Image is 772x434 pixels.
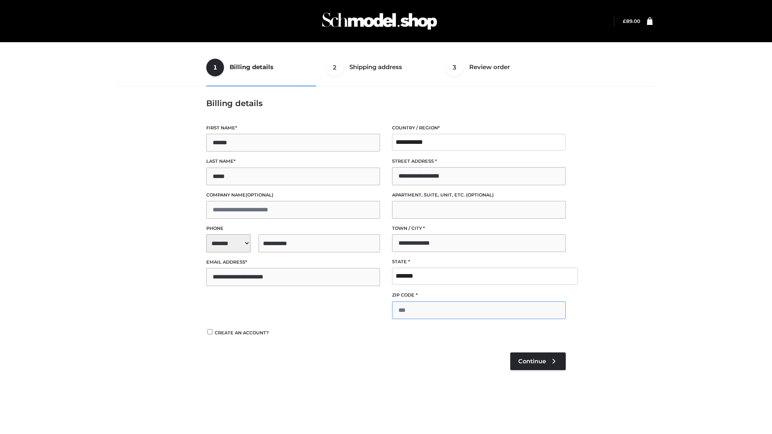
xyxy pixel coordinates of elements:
label: Town / City [392,225,566,232]
a: £89.00 [623,18,640,24]
label: State [392,258,566,266]
a: Continue [510,352,566,370]
label: Email address [206,258,380,266]
label: Last name [206,158,380,165]
label: First name [206,124,380,132]
img: Schmodel Admin 964 [319,5,440,37]
span: (optional) [466,192,494,198]
h3: Billing details [206,98,566,108]
label: Country / Region [392,124,566,132]
label: Company name [206,191,380,199]
span: Create an account? [215,330,269,336]
span: Continue [518,358,546,365]
label: Phone [206,225,380,232]
span: £ [623,18,626,24]
input: Create an account? [206,329,214,334]
span: (optional) [246,192,273,198]
label: Apartment, suite, unit, etc. [392,191,566,199]
label: ZIP Code [392,291,566,299]
bdi: 89.00 [623,18,640,24]
label: Street address [392,158,566,165]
